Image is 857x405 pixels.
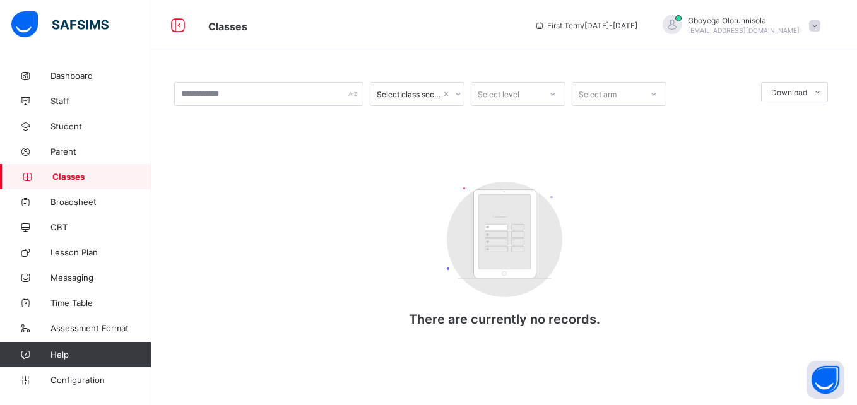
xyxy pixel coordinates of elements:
div: Select arm [579,82,617,106]
span: Gboyega Olorunnisola [688,16,800,25]
div: Select level [478,82,519,106]
p: There are currently no records. [378,312,630,327]
span: Time Table [50,298,151,308]
span: Dashboard [50,71,151,81]
span: Messaging [50,273,151,283]
tspan: Customers [493,215,507,218]
div: Select class section [377,90,441,99]
span: Lesson Plan [50,247,151,257]
span: Broadsheet [50,197,151,207]
span: [EMAIL_ADDRESS][DOMAIN_NAME] [688,26,800,34]
span: Parent [50,146,151,156]
div: GboyegaOlorunnisola [650,15,827,36]
div: There are currently no records. [378,169,630,352]
span: session/term information [535,21,637,30]
span: Student [50,121,151,131]
img: safsims [11,11,109,38]
span: Classes [208,20,247,33]
span: Classes [52,172,151,182]
button: Open asap [807,361,844,399]
span: Assessment Format [50,323,151,333]
span: Staff [50,96,151,106]
span: Configuration [50,375,151,385]
span: CBT [50,222,151,232]
span: Download [771,88,807,97]
span: Help [50,349,151,360]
